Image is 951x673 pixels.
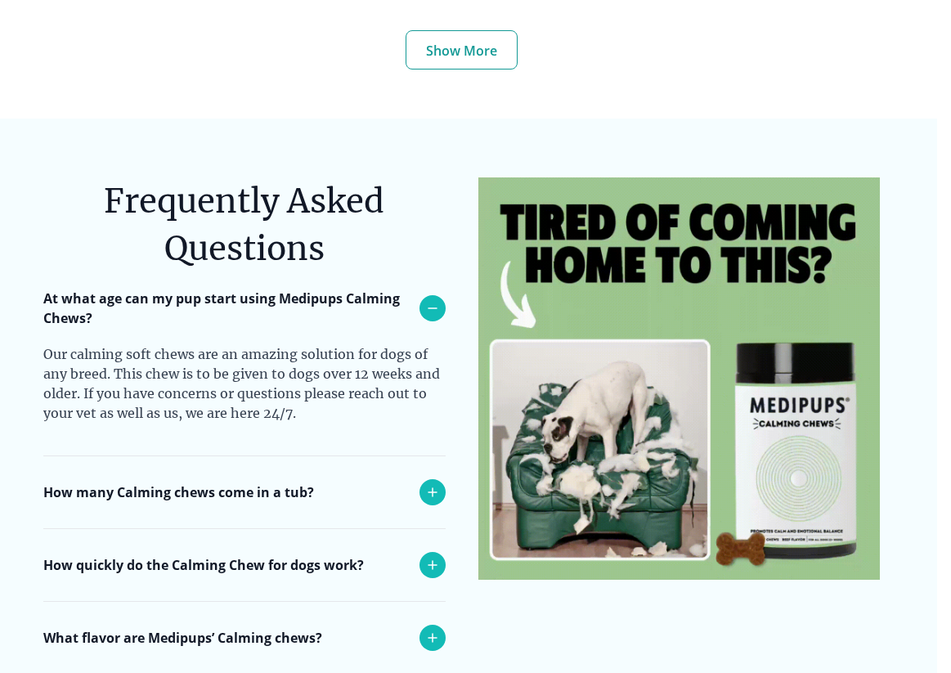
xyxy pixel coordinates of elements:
div: Each tub contains 30 chews. [43,528,446,581]
button: Show More [406,30,518,70]
div: Our calming soft chews are an amazing solution for dogs of any breed. This chew is to be given to... [43,344,446,455]
p: How quickly do the Calming Chew for dogs work? [43,555,364,575]
p: At what age can my pup start using Medipups Calming Chews? [43,289,411,328]
h6: Frequently Asked Questions [43,177,446,272]
img: Dog paw licking solution – FAQs about our chews [478,177,881,580]
p: How many Calming chews come in a tub? [43,482,314,502]
p: What flavor are Medipups’ Calming chews? [43,628,322,648]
